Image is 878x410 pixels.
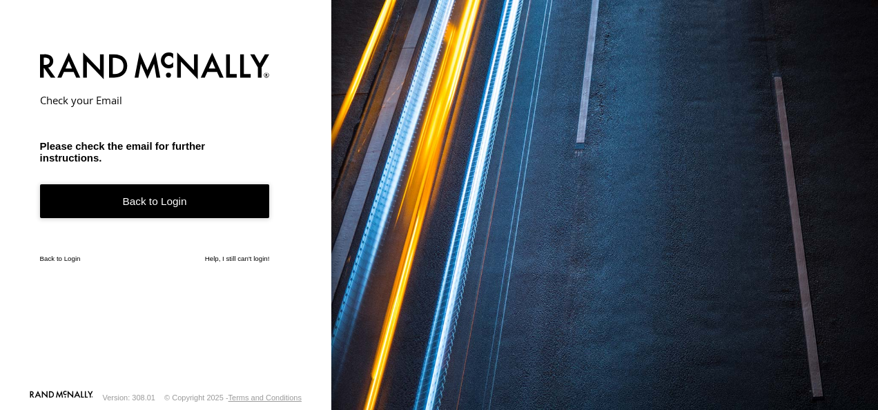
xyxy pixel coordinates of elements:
div: Version: 308.01 [103,393,155,402]
a: Visit our Website [30,391,93,404]
h3: Please check the email for further instructions. [40,140,270,164]
a: Back to Login [40,184,270,218]
div: © Copyright 2025 - [164,393,302,402]
a: Help, I still can't login! [205,255,270,262]
img: Rand McNally [40,50,270,85]
a: Terms and Conditions [228,393,302,402]
a: Back to Login [40,255,81,262]
h2: Check your Email [40,93,270,107]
